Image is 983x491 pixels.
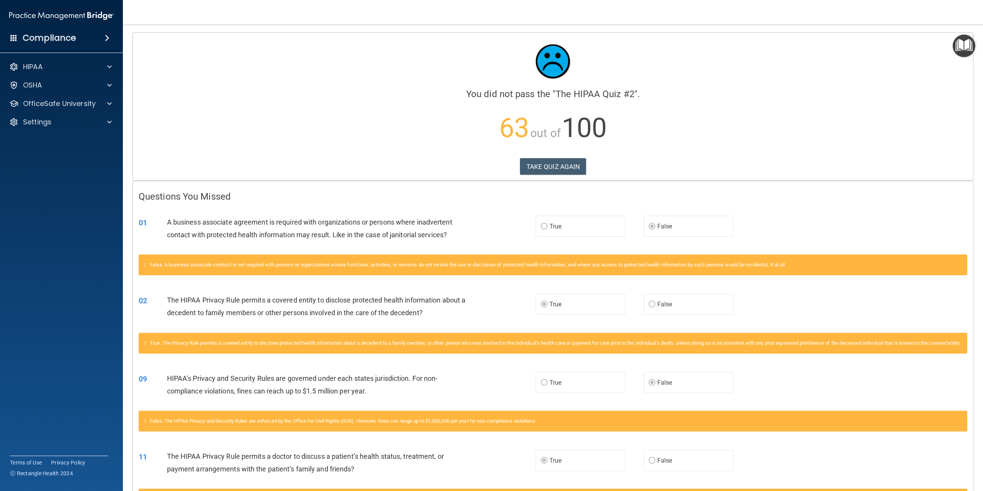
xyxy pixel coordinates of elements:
[657,301,672,308] span: False
[51,459,86,466] a: Privacy Policy
[139,374,147,384] span: 09
[23,62,43,71] p: HIPAA
[10,470,73,477] span: Ⓒ Rectangle Health 2024
[499,112,529,144] span: 63
[9,81,112,90] a: OSHA
[139,296,147,305] span: 02
[953,35,975,57] button: Open Resource Center
[541,458,548,464] input: True
[167,218,452,239] span: A business associate agreement is required with organizations or persons where inadvertent contac...
[649,458,655,464] input: False
[562,112,607,144] span: 100
[150,418,536,424] span: False. The HIPAA Privacy and Security Rules are enforced by the Office for Civil Rights (OCR). Ho...
[9,117,112,127] a: Settings
[549,223,561,230] span: True
[139,192,967,202] h4: Questions You Missed
[657,223,672,230] span: False
[530,38,576,84] img: sad_face.ecc698e2.jpg
[657,457,672,464] span: False
[10,459,42,466] a: Terms of Use
[150,340,961,346] span: True. The Privacy Rule permits a covered entity to disclose protected health information about a ...
[139,218,147,227] span: 01
[520,158,586,175] button: TAKE QUIZ AGAIN
[649,380,655,386] input: False
[167,374,438,395] span: HIPAA’s Privacy and Security Rules are governed under each states jurisdiction. For non-complianc...
[139,89,967,99] h4: You did not pass the " ".
[23,33,76,43] h4: Compliance
[541,380,548,386] input: True
[23,99,96,108] p: OfficeSafe University
[9,62,112,71] a: HIPAA
[23,117,51,127] p: Settings
[549,301,561,308] span: True
[167,296,466,317] span: The HIPAA Privacy Rule permits a covered entity to disclose protected health information about a ...
[541,302,548,307] input: True
[549,379,561,386] span: True
[167,452,444,473] span: The HIPAA Privacy Rule permits a doctor to discuss a patient’s health status, treatment, or payme...
[556,89,634,99] span: The HIPAA Quiz #2
[9,99,112,108] a: OfficeSafe University
[549,457,561,464] span: True
[23,81,42,90] p: OSHA
[139,452,147,461] span: 11
[657,379,672,386] span: False
[649,302,655,307] input: False
[649,224,655,230] input: False
[541,224,548,230] input: True
[530,126,561,140] span: out of
[150,262,785,268] span: False. A business associate contract is not required with persons or organizations whose function...
[9,8,114,23] img: PMB logo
